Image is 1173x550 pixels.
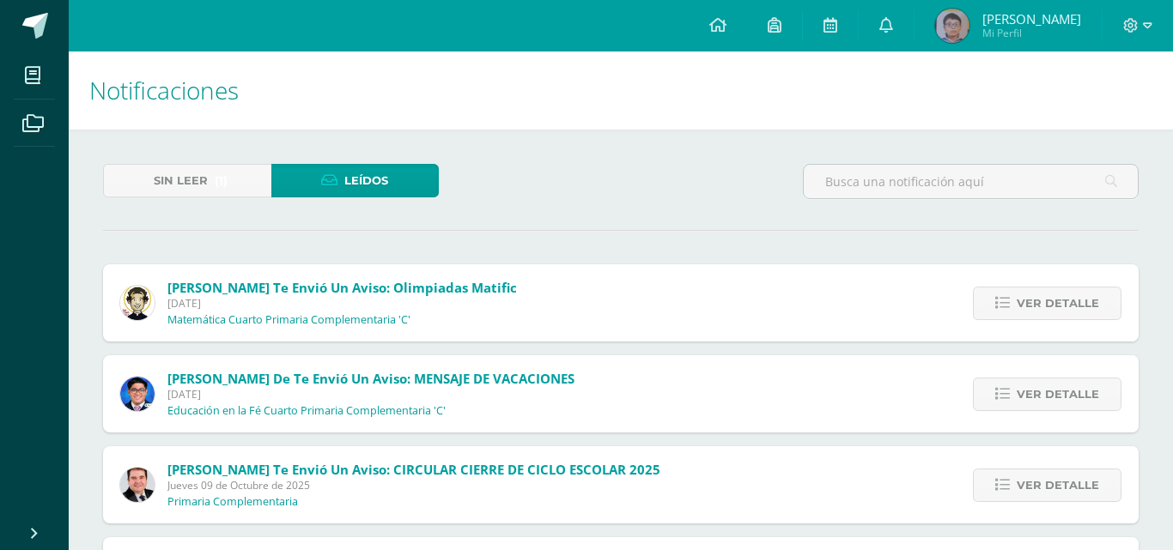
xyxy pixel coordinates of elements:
[982,10,1081,27] span: [PERSON_NAME]
[120,468,155,502] img: 57933e79c0f622885edf5cfea874362b.png
[1017,287,1099,319] span: Ver detalle
[1017,469,1099,501] span: Ver detalle
[935,9,969,43] img: 657983025bc339f3e4dda0fefa4d5b83.png
[804,165,1138,198] input: Busca una notificación aquí
[982,26,1081,40] span: Mi Perfil
[154,165,208,196] span: Sin leer
[167,495,298,509] p: Primaria Complementaria
[271,164,440,197] a: Leídos
[103,164,271,197] a: Sin leer(1)
[120,286,155,320] img: 4bd1cb2f26ef773666a99eb75019340a.png
[167,478,660,493] span: Jueves 09 de Octubre de 2025
[344,165,388,196] span: Leídos
[215,165,228,196] span: (1)
[167,404,446,418] p: Educación en la Fé Cuarto Primaria Complementaria 'C'
[167,296,517,311] span: [DATE]
[120,377,155,411] img: 038ac9c5e6207f3bea702a86cda391b3.png
[1017,378,1099,410] span: Ver detalle
[167,313,410,327] p: Matemática Cuarto Primaria Complementaria 'C'
[167,279,517,296] span: [PERSON_NAME] te envió un aviso: Olimpiadas Matific
[89,74,239,106] span: Notificaciones
[167,461,660,478] span: [PERSON_NAME] te envió un aviso: CIRCULAR CIERRE DE CICLO ESCOLAR 2025
[167,387,574,402] span: [DATE]
[167,370,574,387] span: [PERSON_NAME] de te envió un aviso: MENSAJE DE VACACIONES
